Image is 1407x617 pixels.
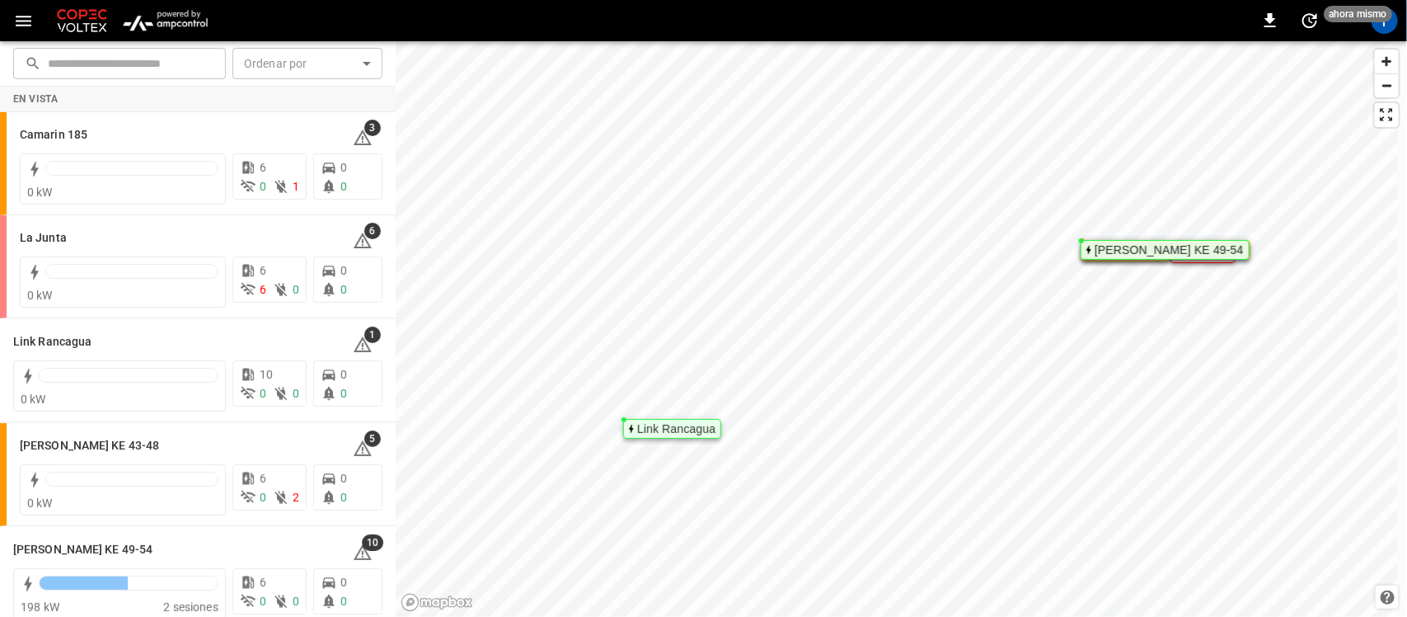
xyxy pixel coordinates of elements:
[163,601,218,614] span: 2 sesiones
[20,437,159,455] h6: Loza Colon KE 43-48
[20,229,67,247] h6: La Junta
[260,576,266,589] span: 6
[362,535,383,551] span: 10
[293,180,299,193] span: 1
[1297,7,1323,34] button: set refresh interval
[340,576,347,589] span: 0
[623,419,721,439] div: Map marker
[340,491,347,504] span: 0
[364,327,381,343] span: 1
[340,472,347,485] span: 0
[54,5,110,36] img: Customer Logo
[293,491,299,504] span: 2
[27,289,53,302] span: 0 kW
[293,283,299,296] span: 0
[340,368,347,381] span: 0
[364,120,381,136] span: 3
[340,161,347,174] span: 0
[260,387,266,400] span: 0
[13,93,58,105] strong: En vista
[260,368,273,381] span: 10
[1375,74,1399,97] span: Zoom out
[1324,6,1392,22] span: ahora mismo
[260,491,266,504] span: 0
[21,393,46,406] span: 0 kW
[340,180,347,193] span: 0
[13,541,152,559] h6: Loza Colon KE 49-54
[364,223,381,239] span: 6
[13,333,91,351] h6: Link Rancagua
[340,283,347,296] span: 0
[340,264,347,277] span: 0
[21,601,59,614] span: 198 kW
[1081,240,1250,260] div: Map marker
[1375,49,1399,73] button: Zoom in
[1095,245,1244,255] div: [PERSON_NAME] KE 49-54
[27,497,53,510] span: 0 kW
[27,186,53,199] span: 0 kW
[293,387,299,400] span: 0
[117,5,213,36] img: ampcontrol.io logo
[260,180,266,193] span: 0
[401,593,473,612] a: Mapbox homepage
[260,595,266,608] span: 0
[20,126,87,144] h6: Camarin 185
[637,424,715,434] div: Link Rancagua
[260,161,266,174] span: 6
[340,387,347,400] span: 0
[260,264,266,277] span: 6
[340,595,347,608] span: 0
[260,283,266,296] span: 6
[260,472,266,485] span: 6
[1375,73,1399,97] button: Zoom out
[293,595,299,608] span: 0
[364,431,381,447] span: 5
